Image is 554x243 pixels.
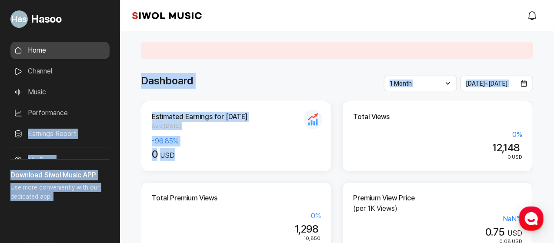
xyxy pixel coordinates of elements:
a: Go to My Profile [10,7,110,31]
span: As of [DATE] [152,122,321,130]
a: Messages [57,171,112,193]
a: My Page [10,152,110,169]
span: 0.75 [485,226,505,238]
span: Home [22,184,37,191]
p: Use more conveniently with our dedicated app! [10,180,110,208]
a: Settings [112,171,167,193]
span: Hasoo [31,11,62,27]
span: Settings [129,184,150,191]
a: Channel [10,63,110,80]
button: [DATE]~[DATE] [461,76,534,91]
h2: Estimated Earnings for [DATE] [152,112,321,122]
h2: Total Premium Views [152,193,321,203]
span: 10,850 [304,235,320,241]
a: Performance [10,104,110,122]
h1: Dashboard [141,73,193,89]
p: (per 1K Views) [353,203,522,214]
div: USD [353,226,522,239]
a: Music [10,83,110,101]
div: USD [353,153,522,161]
div: USD [152,148,321,161]
div: 0 % [152,211,321,221]
span: 0 [508,154,511,160]
h3: Download Siwol Music APP [10,170,110,180]
span: 12,148 [493,141,520,154]
div: 0 % [353,130,522,140]
h2: Total Views [353,112,522,122]
span: Messages [72,184,98,191]
span: 0 [152,148,157,160]
span: [DATE] ~ [DATE] [466,80,508,87]
h2: Premium View Price [353,193,522,203]
a: Earnings Report [10,125,110,143]
a: modal.notifications [524,7,542,24]
span: 1 Month [390,80,412,87]
a: Home [3,171,57,193]
div: -96.85 % [152,136,321,146]
a: Home [10,42,110,59]
div: NaN % [353,214,522,224]
span: 1,298 [295,223,318,235]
